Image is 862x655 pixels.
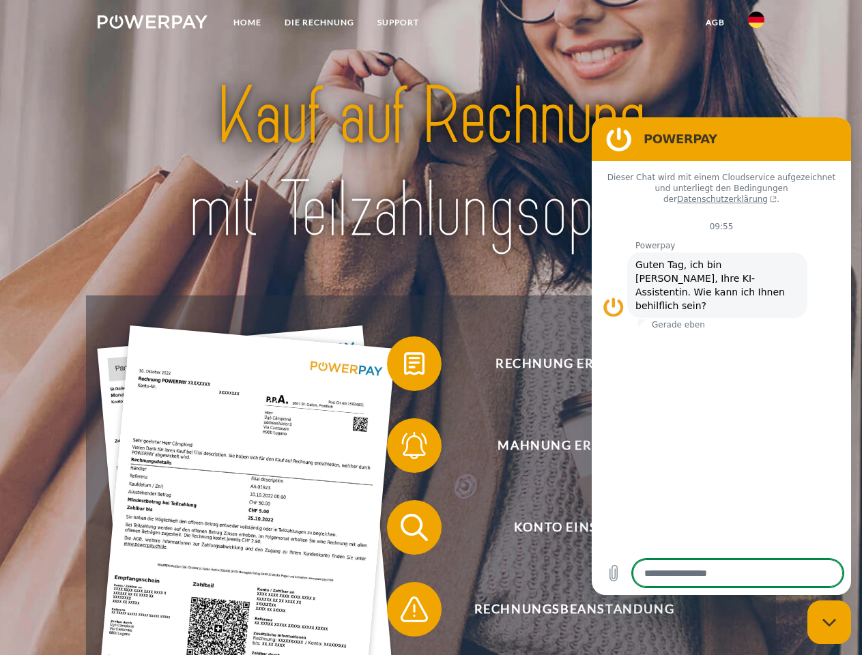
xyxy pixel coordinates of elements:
img: qb_search.svg [397,510,431,544]
img: qb_bill.svg [397,347,431,381]
img: de [748,12,764,28]
button: Rechnungsbeanstandung [387,582,742,637]
img: title-powerpay_de.svg [130,65,732,261]
button: Mahnung erhalten? [387,418,742,473]
span: Konto einsehen [407,500,741,555]
iframe: Messaging-Fenster [592,117,851,595]
a: SUPPORT [366,10,431,35]
button: Rechnung erhalten? [387,336,742,391]
span: Rechnungsbeanstandung [407,582,741,637]
span: Mahnung erhalten? [407,418,741,473]
a: Home [222,10,273,35]
a: DIE RECHNUNG [273,10,366,35]
img: qb_warning.svg [397,592,431,626]
img: qb_bell.svg [397,428,431,463]
img: logo-powerpay-white.svg [98,15,207,29]
button: Konto einsehen [387,500,742,555]
a: agb [694,10,736,35]
iframe: Schaltfläche zum Öffnen des Messaging-Fensters; Konversation läuft [807,600,851,644]
span: Rechnung erhalten? [407,336,741,391]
